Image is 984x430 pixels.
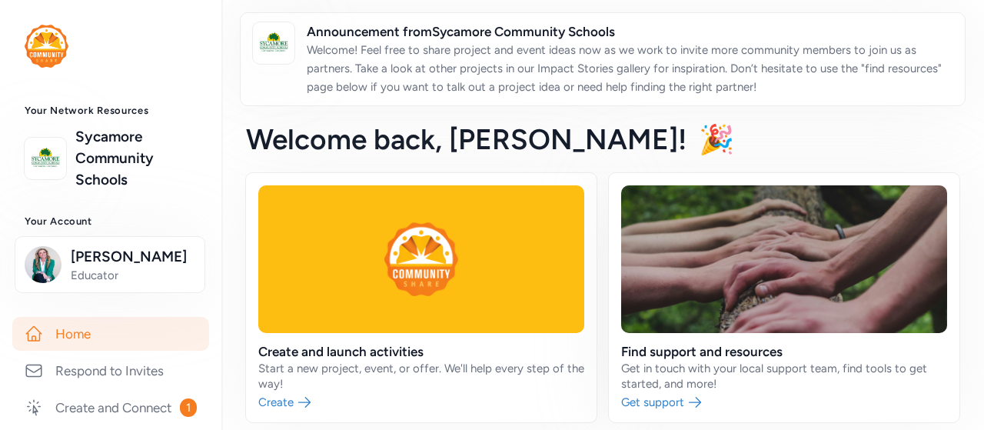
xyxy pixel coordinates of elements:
[307,41,952,96] p: Welcome! Feel free to share project and event ideas now as we work to invite more community membe...
[699,122,734,156] span: 🎉
[307,22,952,41] span: Announcement from Sycamore Community Schools
[246,122,686,156] span: Welcome back , [PERSON_NAME]!
[75,126,197,191] a: Sycamore Community Schools
[15,236,205,293] button: [PERSON_NAME]Educator
[28,142,62,175] img: logo
[71,246,195,268] span: [PERSON_NAME]
[71,268,195,283] span: Educator
[25,105,197,117] h3: Your Network Resources
[12,354,209,388] a: Respond to Invites
[25,215,197,228] h3: Your Account
[12,317,209,351] a: Home
[180,398,197,417] span: 1
[12,391,209,425] a: Create and Connect1
[25,25,68,68] img: logo
[257,26,291,60] img: logo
